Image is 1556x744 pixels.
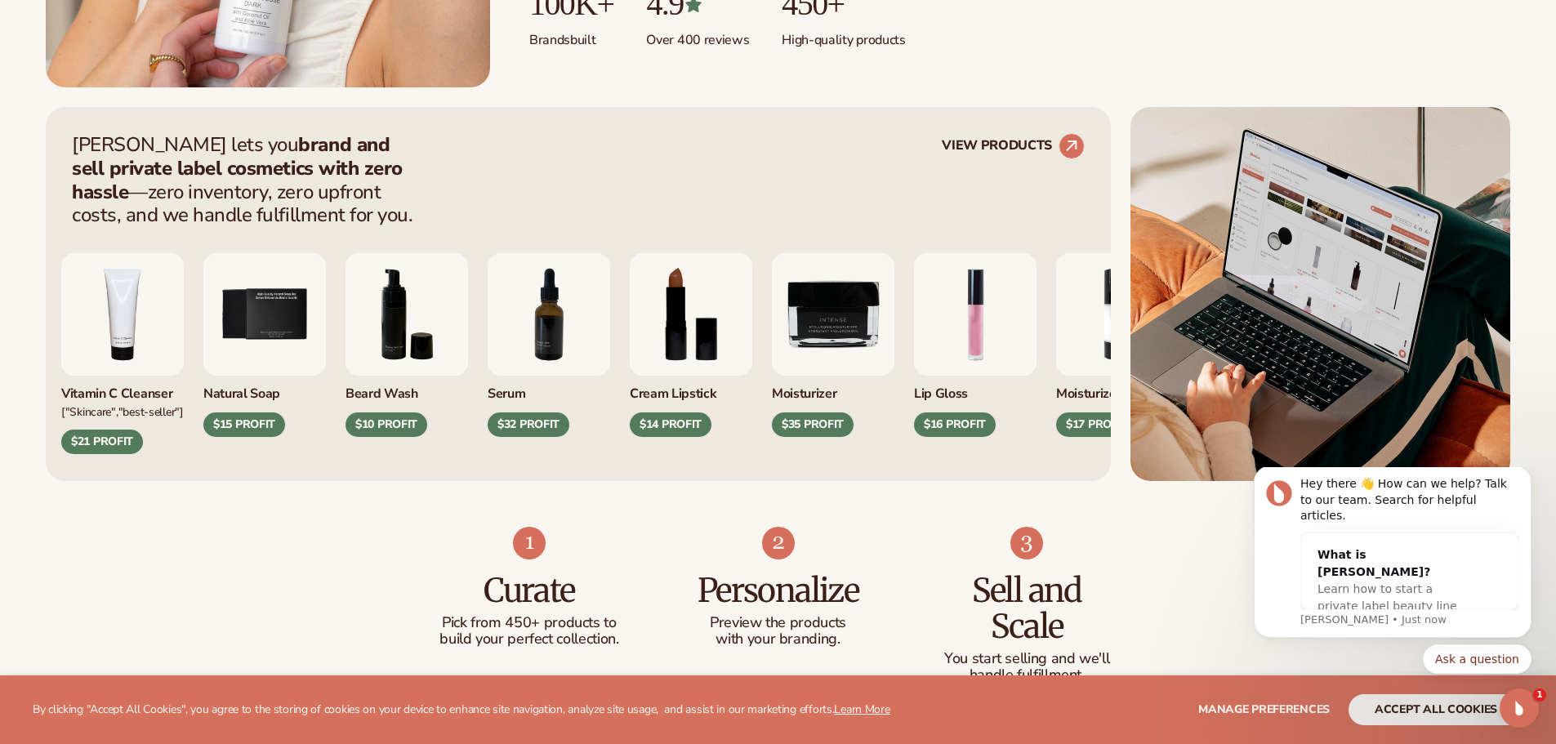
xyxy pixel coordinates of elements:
[630,376,752,403] div: Cream Lipstick
[71,9,290,143] div: Message content
[61,403,184,420] div: ["Skincare","Best-seller"]
[646,22,749,49] p: Over 400 reviews
[61,253,184,454] div: 4 / 9
[686,572,870,608] h3: Personalize
[1056,253,1179,437] div: 2 / 9
[1198,694,1330,725] button: Manage preferences
[1130,107,1510,481] img: Shopify Image 5
[1056,412,1138,437] div: $17 PROFIT
[346,253,468,437] div: 6 / 9
[630,253,752,437] div: 8 / 9
[1198,702,1330,717] span: Manage preferences
[1010,527,1043,559] img: Shopify Image 9
[529,22,613,49] p: Brands built
[203,376,326,403] div: Natural Soap
[203,253,326,376] img: Nature bar of soap.
[914,253,1037,437] div: 1 / 9
[935,651,1119,667] p: You start selling and we'll
[935,572,1119,644] h3: Sell and Scale
[686,631,870,648] p: with your branding.
[438,615,622,648] p: Pick from 450+ products to build your perfect collection.
[513,527,546,559] img: Shopify Image 7
[762,527,795,559] img: Shopify Image 8
[914,253,1037,376] img: Pink lip gloss.
[346,376,468,403] div: Beard Wash
[772,412,854,437] div: $35 PROFIT
[203,253,326,437] div: 5 / 9
[33,703,890,717] p: By clicking "Accept All Cookies", you agree to the storing of cookies on your device to enhance s...
[1056,253,1179,376] img: Moisturizing lotion.
[72,133,423,227] p: [PERSON_NAME] lets you —zero inventory, zero upfront costs, and we handle fulfillment for you.
[772,253,894,437] div: 9 / 9
[72,66,256,178] div: What is [PERSON_NAME]?Learn how to start a private label beauty line with [PERSON_NAME]
[488,376,610,403] div: Serum
[488,253,610,376] img: Collagen and retinol serum.
[346,253,468,376] img: Foaming beard wash.
[1349,694,1523,725] button: accept all cookies
[72,131,403,205] strong: brand and sell private label cosmetics with zero hassle
[61,253,184,376] img: Vitamin c cleanser.
[630,412,711,437] div: $14 PROFIT
[438,572,622,608] h3: Curate
[686,615,870,631] p: Preview the products
[630,253,752,376] img: Luxury cream lipstick.
[194,177,302,207] button: Quick reply: Ask a question
[488,412,569,437] div: $32 PROFIT
[914,412,996,437] div: $16 PROFIT
[772,376,894,403] div: Moisturizer
[834,702,889,717] a: Learn More
[25,177,302,207] div: Quick reply options
[942,133,1085,159] a: VIEW PRODUCTS
[71,9,290,57] div: Hey there 👋 How can we help? Talk to our team. Search for helpful articles.
[88,115,228,163] span: Learn how to start a private label beauty line with [PERSON_NAME]
[61,430,143,454] div: $21 PROFIT
[935,667,1119,684] p: handle fulfillment.
[488,253,610,437] div: 7 / 9
[1229,467,1556,684] iframe: Intercom notifications message
[346,412,427,437] div: $10 PROFIT
[772,253,894,376] img: Moisturizer.
[1533,688,1546,702] span: 1
[61,376,184,403] div: Vitamin C Cleanser
[1056,376,1179,403] div: Moisturizer
[782,22,905,49] p: High-quality products
[1500,688,1539,728] iframe: Intercom live chat
[88,79,240,114] div: What is [PERSON_NAME]?
[203,412,285,437] div: $15 PROFIT
[914,376,1037,403] div: Lip Gloss
[37,13,63,39] img: Profile image for Lee
[71,145,290,160] p: Message from Lee, sent Just now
